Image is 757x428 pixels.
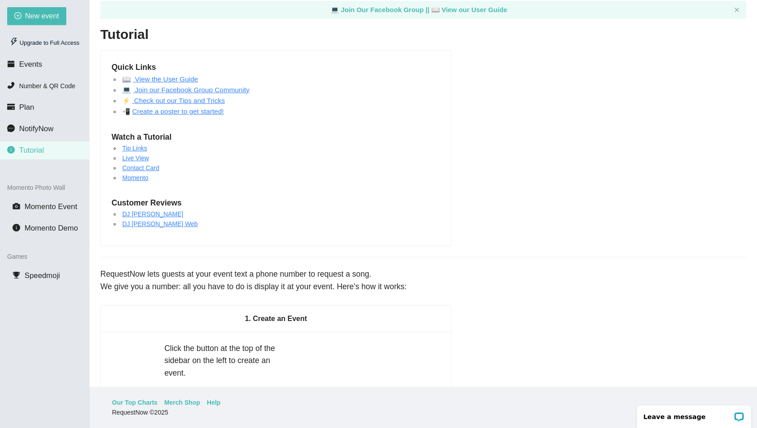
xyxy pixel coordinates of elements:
span: info-circle [13,224,20,231]
span: open book [122,75,133,83]
span: mobile device [122,108,132,115]
a: Check out our Tips and Tricks [132,97,225,104]
span: credit-card [7,103,15,111]
span: phone [7,81,15,89]
span: Customer Reviews [112,197,182,210]
span: message [7,124,15,132]
span: Watch a Tutorial [112,131,172,144]
a: Contact Card [122,164,159,171]
span: Number & QR Code [19,82,75,90]
span: open book [122,97,132,104]
a: Our Top Charts [112,398,158,407]
span: open book [122,86,133,94]
span: laptop [431,6,440,13]
a: DJ [PERSON_NAME] Web [122,220,198,227]
a: DJ [PERSON_NAME] [122,210,183,218]
span: laptop [331,6,339,13]
span: Plan [19,103,34,111]
span: thunderbolt [10,38,18,46]
span: info-circle [7,146,15,154]
span: Quick Links [112,61,156,74]
iframe: LiveChat chat widget [631,400,757,428]
span: Momento Demo [25,224,78,232]
a: Create a poster to get started! [132,107,224,115]
a: Help [207,398,220,407]
span: NotifyNow [19,124,53,133]
div: RequestNow lets guests at your event text a phone number to request a song. We give you a number:... [100,268,746,293]
span: calendar [7,60,15,68]
a: laptop Join Our Facebook Group || [331,6,431,13]
span: Tutorial [19,146,44,154]
span: Events [19,60,42,68]
button: plus-circleNew event [7,7,66,25]
span: Speedmoji [25,271,60,280]
a: Live View [122,154,149,162]
span: camera [13,202,20,210]
span: trophy [13,271,20,279]
a: open book Join our Facebook Group Community [122,86,249,94]
div: Upgrade to Full Access [7,34,82,52]
button: close [734,7,740,13]
h2: Tutorial [100,26,746,44]
a: Merch Shop [164,398,200,407]
a: laptop View our User Guide [431,6,508,13]
span: Momento Event [25,202,77,211]
div: 1. Create an Event [112,306,440,331]
a: Tip Links [122,145,147,152]
div: RequestNow © 2025 [112,407,732,417]
a: Momento [122,174,148,181]
a: open book View the User Guide [122,75,198,83]
span: New event [25,10,59,21]
span: Click the button at the top of the sidebar on the left to create an event. [164,344,275,377]
span: plus-circle [14,12,22,21]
